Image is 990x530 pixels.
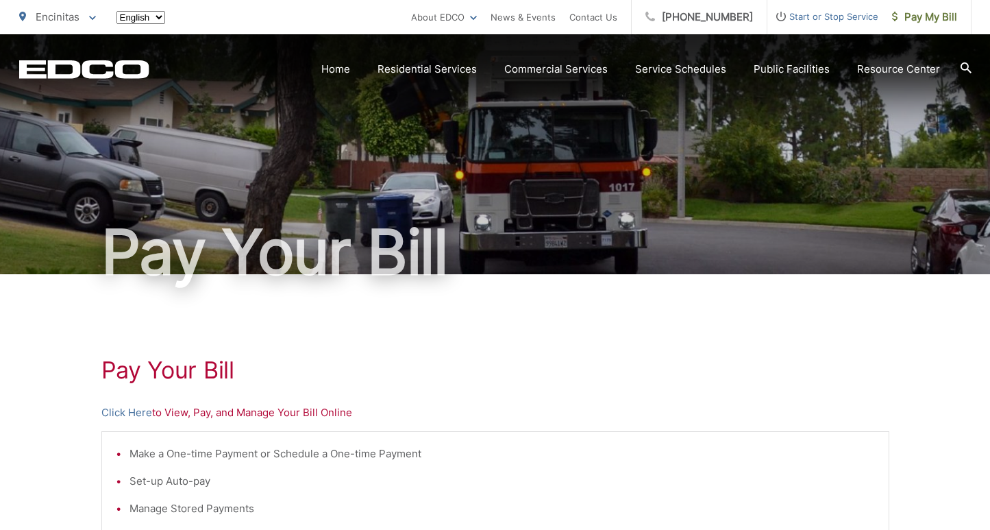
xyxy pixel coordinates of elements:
[129,473,875,490] li: Set-up Auto-pay
[857,61,940,77] a: Resource Center
[569,9,617,25] a: Contact Us
[892,9,957,25] span: Pay My Bill
[411,9,477,25] a: About EDCO
[101,405,889,421] p: to View, Pay, and Manage Your Bill Online
[754,61,830,77] a: Public Facilities
[116,11,165,24] select: Select a language
[19,218,972,287] h1: Pay Your Bill
[491,9,556,25] a: News & Events
[101,357,889,384] h1: Pay Your Bill
[635,61,726,77] a: Service Schedules
[129,446,875,462] li: Make a One-time Payment or Schedule a One-time Payment
[19,60,149,79] a: EDCD logo. Return to the homepage.
[129,501,875,517] li: Manage Stored Payments
[321,61,350,77] a: Home
[36,10,79,23] span: Encinitas
[504,61,608,77] a: Commercial Services
[378,61,477,77] a: Residential Services
[101,405,152,421] a: Click Here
